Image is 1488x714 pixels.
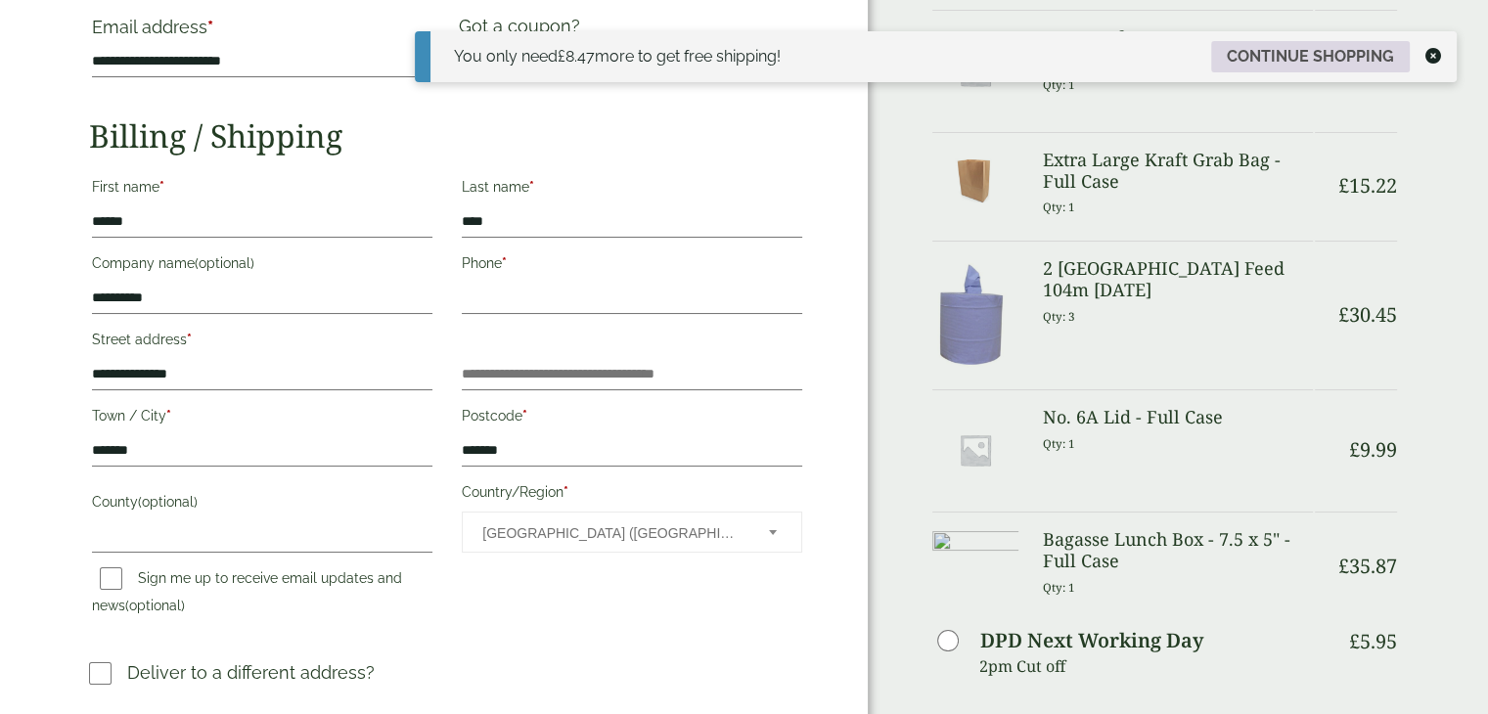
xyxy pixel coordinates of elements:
img: Placeholder [932,27,1018,113]
label: Country/Region [462,478,802,512]
bdi: 5.95 [1349,628,1397,654]
abbr: required [502,255,507,271]
input: Sign me up to receive email updates and news(optional) [100,567,122,590]
bdi: 9.99 [1349,436,1397,463]
abbr: required [207,17,213,37]
small: Qty: 1 [1042,200,1074,214]
label: Email address [92,19,432,46]
span: (optional) [138,494,198,510]
h3: 2 [GEOGRAPHIC_DATA] Feed 104m [DATE] [1042,258,1312,300]
abbr: required [529,179,534,195]
h2: Billing / Shipping [89,117,805,155]
h3: Extra Large Kraft Grab Bag - Full Case [1042,150,1312,192]
span: £ [1338,553,1349,579]
span: £ [1338,172,1349,199]
span: United Kingdom (UK) [482,513,743,554]
label: Town / City [92,402,432,435]
span: (optional) [125,598,185,613]
label: Got a coupon? [459,16,588,46]
abbr: required [522,408,527,424]
bdi: 30.45 [1338,301,1397,328]
p: 2pm Cut off [979,651,1313,681]
small: Qty: 1 [1042,436,1074,451]
h3: No. 6A Lid - Full Case [1042,407,1312,428]
abbr: required [187,332,192,347]
img: Placeholder [932,407,1018,493]
span: £ [1349,628,1360,654]
abbr: required [564,484,568,500]
label: First name [92,173,432,206]
label: Last name [462,173,802,206]
h3: 12oz Kraft Paper Soup Container - Sample [1042,27,1312,69]
label: Sign me up to receive email updates and news [92,570,402,619]
label: DPD Next Working Day [980,631,1203,650]
label: Postcode [462,402,802,435]
small: Qty: 1 [1042,580,1074,595]
span: £ [1349,436,1360,463]
span: (optional) [195,255,254,271]
span: £ [558,47,565,66]
label: County [92,488,432,521]
div: You only need more to get free shipping! [454,45,781,68]
bdi: 15.22 [1338,172,1397,199]
label: Phone [462,249,802,283]
bdi: 35.87 [1338,553,1397,579]
label: Street address [92,326,432,359]
span: 8.47 [558,47,595,66]
p: Deliver to a different address? [127,659,375,686]
label: Company name [92,249,432,283]
abbr: required [166,408,171,424]
small: Qty: 3 [1042,309,1074,324]
a: Continue shopping [1211,41,1410,72]
span: £ [1338,301,1349,328]
span: Country/Region [462,512,802,553]
h3: Bagasse Lunch Box - 7.5 x 5" - Full Case [1042,529,1312,571]
abbr: required [159,179,164,195]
